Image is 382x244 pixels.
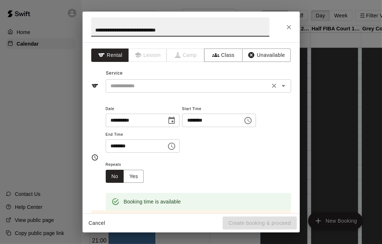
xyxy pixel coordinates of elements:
button: Cancel [85,216,109,230]
svg: Service [91,82,98,89]
button: Open [278,81,289,91]
button: Yes [123,170,144,183]
button: Choose date, selected date is Sep 11, 2025 [164,113,179,128]
div: Booking time is available [124,195,181,208]
span: Start Time [182,104,256,114]
span: Camps can only be created in the Services page [167,49,205,62]
button: Choose time, selected time is 8:00 PM [164,139,179,153]
button: No [106,170,124,183]
svg: Timing [91,154,98,161]
div: Booking(s) will be made in the facility's timezone: America/[GEOGRAPHIC_DATA] [109,213,285,233]
button: Rental [91,49,129,62]
button: Choose time, selected time is 6:00 PM [241,113,255,128]
span: Lessons must be created in the Services page first [129,49,167,62]
button: Unavailable [242,49,291,62]
button: Close [282,21,295,34]
span: Repeats [106,160,150,170]
button: Class [204,49,242,62]
div: outlined button group [106,170,144,183]
button: Clear [269,81,279,91]
span: Date [106,104,180,114]
span: Service [106,71,123,76]
span: End Time [106,130,180,140]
